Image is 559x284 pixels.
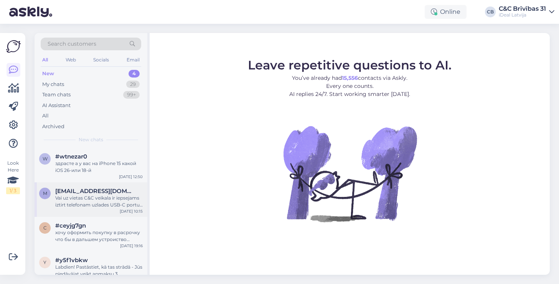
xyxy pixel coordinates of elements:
span: w [43,156,48,162]
div: Vai uz vietas C&C veikala ir iepsejams iztirt telefonam uzlades USB-C portu? Cik tas maksa, ja ir... [55,195,143,208]
div: Look Here [6,160,20,194]
span: montaslaide@gmail.com [55,188,135,195]
div: Archived [42,123,64,130]
div: New [42,70,54,78]
div: CB [485,7,496,17]
div: хочу оформить покупку в расрочку что бы в дальшем устроиство осталось моим спустя 24 месяца что н... [55,229,143,243]
div: C&C Brīvības 31 [499,6,546,12]
div: iDeal Latvija [499,12,546,18]
img: No Chat active [281,104,419,243]
span: #y5f1vbkw [55,257,88,264]
span: y [43,259,46,265]
span: #wtnezar0 [55,153,87,160]
span: Leave repetitive questions to AI. [248,58,452,73]
p: You’ve already had contacts via Askly. Every one counts. AI replies 24/7. Start working smarter [... [248,74,452,98]
div: Socials [92,55,110,65]
div: 29 [126,81,140,88]
div: Labdien! Pastāstiet, kā tas strādā - Jūs piedāvājat veikt apmaksu 3 maksājumos izmantojot ESTO. T... [55,264,143,277]
div: здрасте а у вас на iPhone 15 какой iOS 26-или 18-й [55,160,143,174]
span: New chats [79,136,103,143]
span: m [43,190,47,196]
div: [DATE] 19:16 [120,243,143,249]
div: Online [425,5,467,19]
div: 4 [129,70,140,78]
div: Web [64,55,78,65]
span: c [43,225,47,231]
div: All [42,112,49,120]
div: Team chats [42,91,71,99]
span: #ceyjg7gn [55,222,86,229]
div: 1 / 3 [6,187,20,194]
b: 15,556 [342,74,358,81]
img: Askly Logo [6,39,21,54]
div: 99+ [123,91,140,99]
div: My chats [42,81,64,88]
a: C&C Brīvības 31iDeal Latvija [499,6,554,18]
span: Search customers [48,40,96,48]
div: All [41,55,49,65]
div: [DATE] 12:50 [119,174,143,180]
div: Email [125,55,141,65]
div: AI Assistant [42,102,71,109]
div: [DATE] 10:15 [120,208,143,214]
